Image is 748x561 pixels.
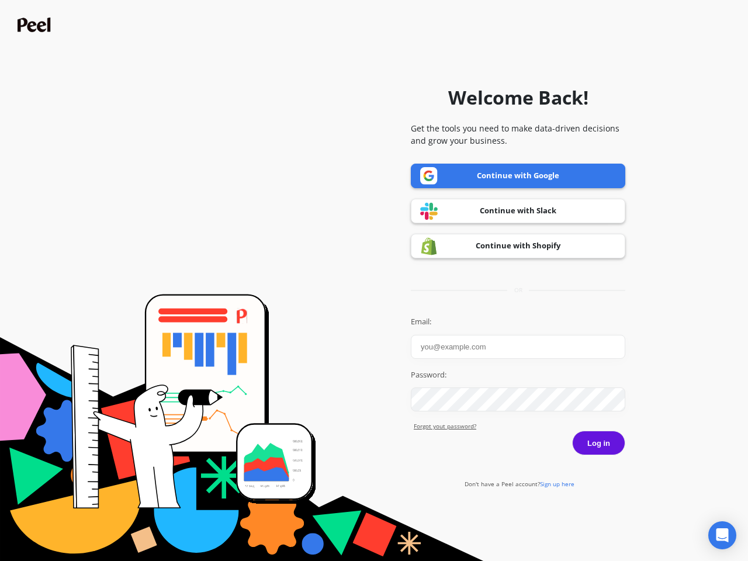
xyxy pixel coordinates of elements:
[414,422,625,431] a: Forgot yout password?
[708,521,736,549] div: Open Intercom Messenger
[411,234,625,258] a: Continue with Shopify
[420,202,438,220] img: Slack logo
[18,18,54,32] img: Peel
[572,431,625,455] button: Log in
[411,335,625,359] input: you@example.com
[411,122,625,147] p: Get the tools you need to make data-driven decisions and grow your business.
[420,167,438,185] img: Google logo
[465,480,574,488] a: Don't have a Peel account?Sign up here
[448,84,588,112] h1: Welcome Back!
[420,237,438,255] img: Shopify logo
[411,199,625,223] a: Continue with Slack
[411,286,625,295] div: or
[411,316,625,328] label: Email:
[540,480,574,488] span: Sign up here
[411,369,625,381] label: Password:
[411,164,625,188] a: Continue with Google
